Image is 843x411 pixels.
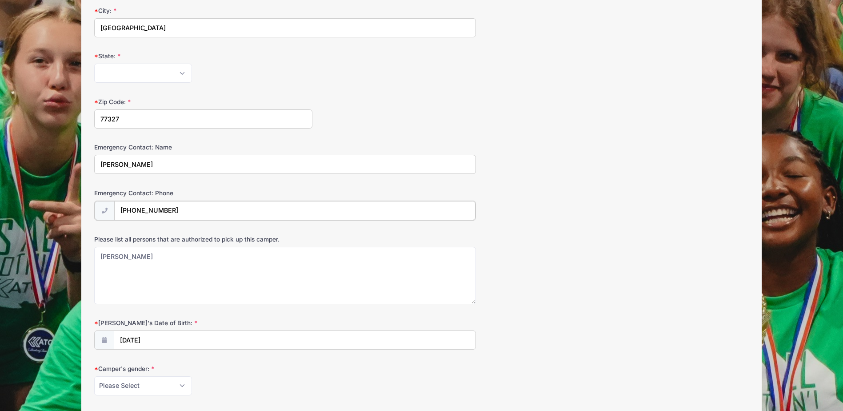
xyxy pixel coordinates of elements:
[114,330,476,350] input: mm/dd/yyyy
[94,318,312,327] label: [PERSON_NAME]'s Date of Birth:
[94,247,476,304] textarea: [PERSON_NAME]
[94,97,312,106] label: Zip Code:
[94,364,312,373] label: Camper's gender:
[114,201,476,220] input: (xxx) xxx-xxxx
[94,143,312,152] label: Emergency Contact: Name
[94,109,312,129] input: xxxxx
[94,189,312,197] label: Emergency Contact: Phone
[94,6,312,15] label: City:
[94,52,312,60] label: State:
[94,235,312,244] label: Please list all persons that are authorized to pick up this camper.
